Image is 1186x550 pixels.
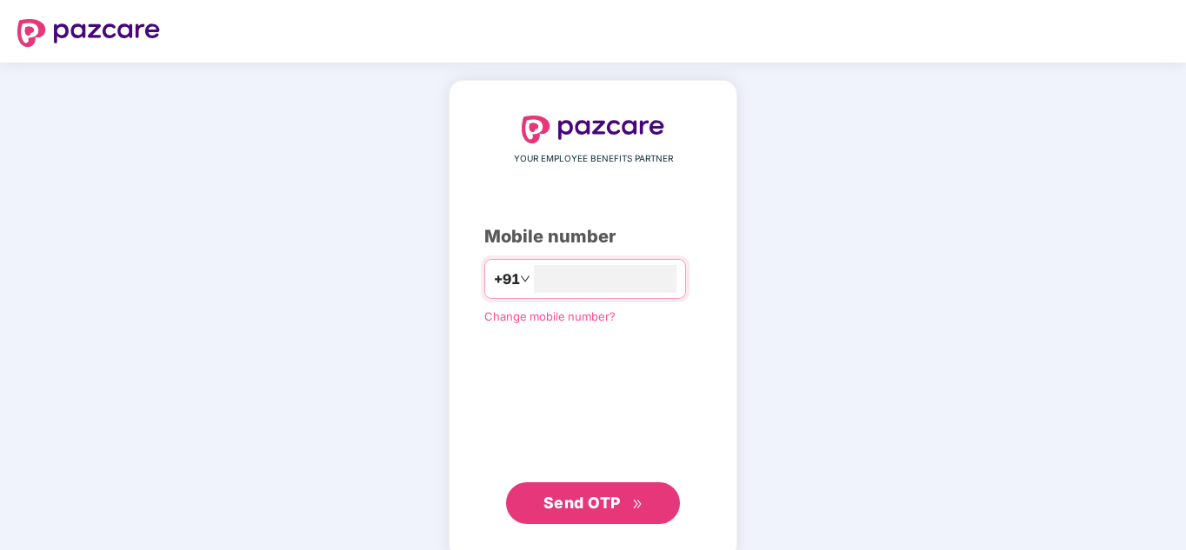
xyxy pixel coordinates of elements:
span: double-right [632,499,643,510]
span: Send OTP [543,494,621,512]
span: YOUR EMPLOYEE BENEFITS PARTNER [514,152,673,166]
span: +91 [494,268,520,290]
span: down [520,274,530,284]
a: Change mobile number? [484,309,616,323]
img: logo [17,19,160,47]
img: logo [522,116,664,143]
div: Mobile number [484,223,702,250]
button: Send OTPdouble-right [506,482,680,524]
